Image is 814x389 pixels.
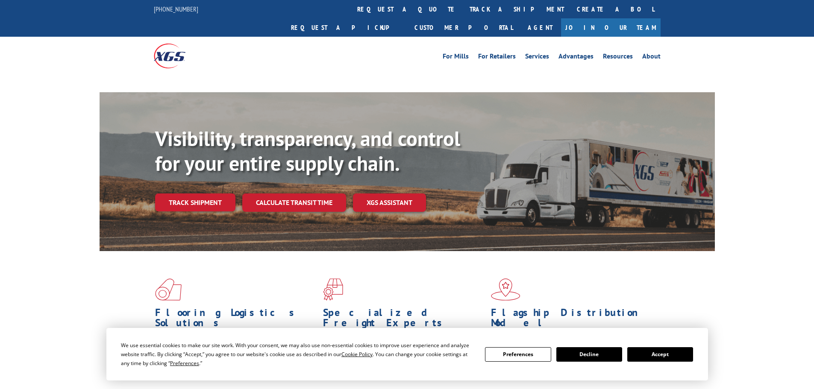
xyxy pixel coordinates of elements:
[353,193,426,212] a: XGS ASSISTANT
[556,347,622,362] button: Decline
[155,125,460,176] b: Visibility, transparency, and control for your entire supply chain.
[341,351,373,358] span: Cookie Policy
[242,193,346,212] a: Calculate transit time
[155,193,235,211] a: Track shipment
[485,347,551,362] button: Preferences
[155,307,317,332] h1: Flooring Logistics Solutions
[561,18,661,37] a: Join Our Team
[478,53,516,62] a: For Retailers
[642,53,661,62] a: About
[627,347,693,362] button: Accept
[491,307,652,332] h1: Flagship Distribution Model
[323,278,343,301] img: xgs-icon-focused-on-flooring-red
[408,18,519,37] a: Customer Portal
[170,360,199,367] span: Preferences
[154,5,198,13] a: [PHONE_NUMBER]
[603,53,633,62] a: Resources
[285,18,408,37] a: Request a pickup
[121,341,475,368] div: We use essential cookies to make our site work. With your consent, we may also use non-essential ...
[525,53,549,62] a: Services
[491,278,520,301] img: xgs-icon-flagship-distribution-model-red
[155,278,182,301] img: xgs-icon-total-supply-chain-intelligence-red
[558,53,594,62] a: Advantages
[443,53,469,62] a: For Mills
[106,328,708,380] div: Cookie Consent Prompt
[519,18,561,37] a: Agent
[323,307,485,332] h1: Specialized Freight Experts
